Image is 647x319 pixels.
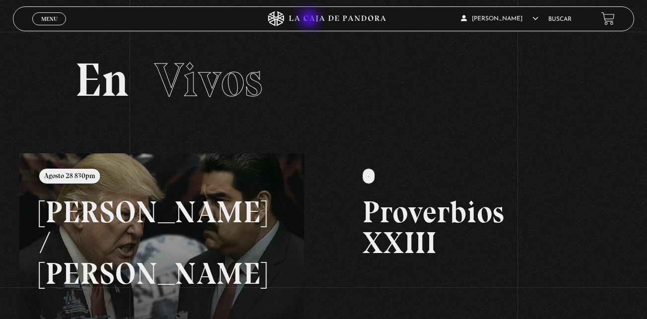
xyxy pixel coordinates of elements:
[75,57,572,104] h2: En
[548,16,572,22] a: Buscar
[601,12,615,25] a: View your shopping cart
[38,24,61,31] span: Cerrar
[41,16,58,22] span: Menu
[154,52,262,108] span: Vivos
[461,16,538,22] span: [PERSON_NAME]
